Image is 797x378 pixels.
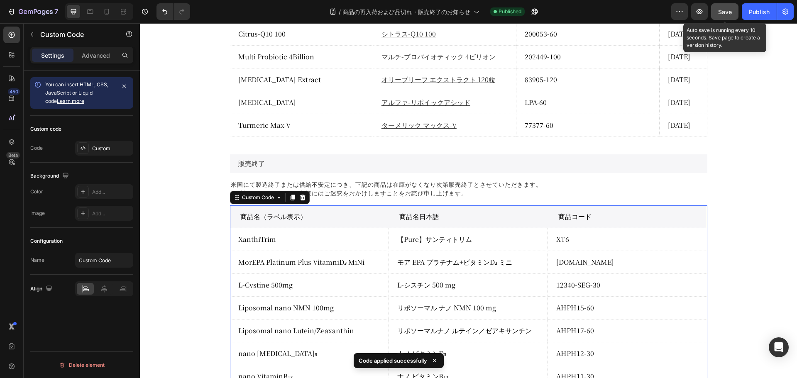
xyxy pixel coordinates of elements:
[41,51,64,60] p: Settings
[90,205,249,228] td: XanthiTrim
[376,68,519,91] td: LPA-60
[249,342,408,365] td: ナノ ビタミンB₁₂
[519,91,567,114] td: [DATE]
[54,7,58,17] p: 7
[91,166,328,174] span: ご愛顧いただいていたお客様にはご迷惑をおかけしますことをお詫び申し上げます。
[359,356,427,365] p: Code applied successfully
[30,256,44,264] div: Name
[30,171,71,182] div: Background
[376,91,519,114] td: 77377-60
[408,273,567,296] td: AHPH15-60
[156,3,190,20] div: Undo/Redo
[249,205,408,228] td: 【Pure】サンティトリム
[769,337,789,357] div: Open Intercom Messenger
[90,228,249,251] td: MorEPA Platinum Plus VitamniD₃ MiNi
[90,131,567,150] h3: 販売終了
[30,237,63,245] div: Configuration
[408,228,567,251] td: [DOMAIN_NAME]
[92,188,131,196] div: Add...
[90,45,233,68] td: [MEDICAL_DATA] Extract
[90,68,233,91] td: [MEDICAL_DATA]
[342,7,470,16] span: 商品の再入荷および品切れ・販売終了のお知らせ
[242,29,356,38] a: マルチ-プロバイオティック 4ビリオン
[711,3,738,20] button: Save
[249,228,408,251] td: モア EPA プラチナム+ビタミンD₃ ミニ
[30,283,54,295] div: Align
[519,45,567,68] td: [DATE]
[59,360,105,370] div: Delete element
[249,182,408,205] th: 商品名日本語
[57,98,84,104] a: Learn more
[718,8,732,15] span: Save
[408,182,567,205] th: 商品コード
[90,22,233,45] td: Multi Probiotic 4Billion
[90,342,249,365] td: nano VitaminB₁₂
[408,296,567,319] td: AHPH17-60
[376,22,519,45] td: 202449-100
[30,144,43,152] div: Code
[242,97,317,107] a: ターメリック マックス-V
[249,251,408,273] td: L-シスチン 500 mg
[30,188,43,195] div: Color
[90,91,233,114] td: Turmeric Max-V
[90,319,249,342] td: nano [MEDICAL_DATA]₃
[749,7,770,16] div: Publish
[40,29,111,39] p: Custom Code
[519,22,567,45] td: [DATE]
[249,273,408,296] td: リポソーマル ナノ NMN 100 mg
[90,251,249,273] td: L-Cystine 500mg
[140,23,797,378] iframe: Design area
[339,7,341,16] span: /
[6,152,20,159] div: Beta
[242,51,355,61] a: オリーブリーフ エクストラクト 120粒
[3,3,62,20] button: 7
[249,296,408,319] td: リポソーマルナノ ルテイン／ゼアキサンチン
[90,182,249,205] th: 商品名（ラベル表示）
[90,273,249,296] td: Liposomal nano NMN 100mg
[376,45,519,68] td: 83905-120
[8,88,20,95] div: 450
[92,210,131,217] div: Add...
[249,319,408,342] td: ナノ ビタミンD₃
[30,210,45,217] div: Image
[45,81,108,104] span: You can insert HTML, CSS, JavaScript or Liquid code
[30,358,133,372] button: Delete element
[742,3,777,20] button: Publish
[408,319,567,342] td: AHPH12-30
[92,145,131,152] div: Custom
[408,205,567,228] td: XT6
[499,8,521,15] span: Published
[242,6,296,15] a: シトラス-Q10 100
[82,51,110,60] p: Advanced
[90,296,249,319] td: Liposomal nano Lutein/Zeaxanthin
[242,74,330,84] a: アルファ-リポイックアシッド
[91,158,402,165] span: 米国にて製造終了または供給不安定につき、下記の商品は在庫がなくなり次第販売終了とさせていただきます。
[519,68,567,91] td: [DATE]
[408,342,567,365] td: AHPH11-30
[408,251,567,273] td: 12340-SEG-30
[30,125,61,133] div: Custom code
[100,171,136,178] div: Custom Code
